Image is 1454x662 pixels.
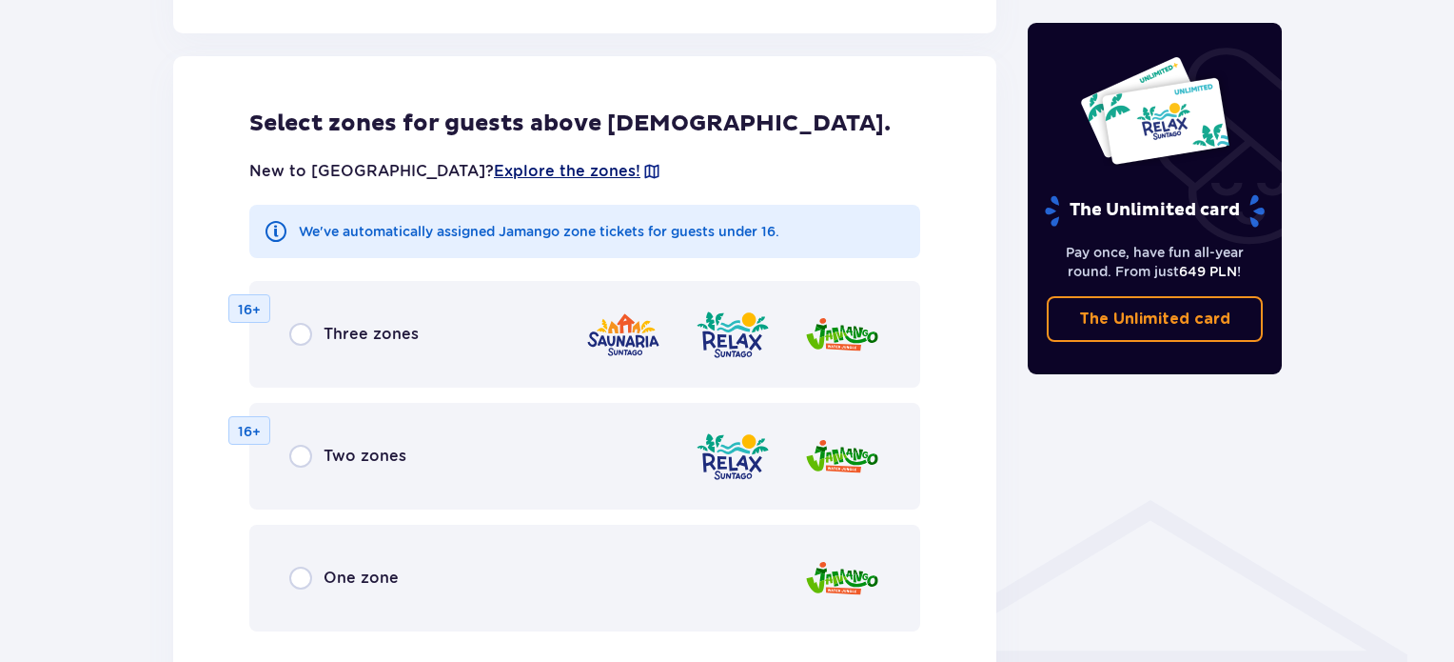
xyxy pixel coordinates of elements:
p: 16+ [238,422,261,441]
span: 649 PLN [1179,264,1237,279]
a: The Unlimited card [1047,296,1264,342]
span: Two zones [324,446,406,467]
img: Saunaria [585,308,661,362]
img: Jamango [804,430,880,484]
p: 16+ [238,300,261,319]
p: The Unlimited card [1079,309,1230,330]
span: Three zones [324,324,419,345]
img: Jamango [804,552,880,606]
p: New to [GEOGRAPHIC_DATA]? [249,161,661,182]
img: Relax [695,308,771,362]
a: Explore the zones! [494,161,640,182]
img: Relax [695,430,771,484]
p: Pay once, have fun all-year round. From just ! [1047,243,1264,281]
img: Two entry cards to Suntago with the word 'UNLIMITED RELAX', featuring a white background with tro... [1079,55,1230,166]
span: One zone [324,568,399,589]
h2: Select zones for guests above [DEMOGRAPHIC_DATA]. [249,110,920,138]
img: Jamango [804,308,880,362]
p: The Unlimited card [1043,194,1267,228]
p: We've automatically assigned Jamango zone tickets for guests under 16. [299,222,779,241]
